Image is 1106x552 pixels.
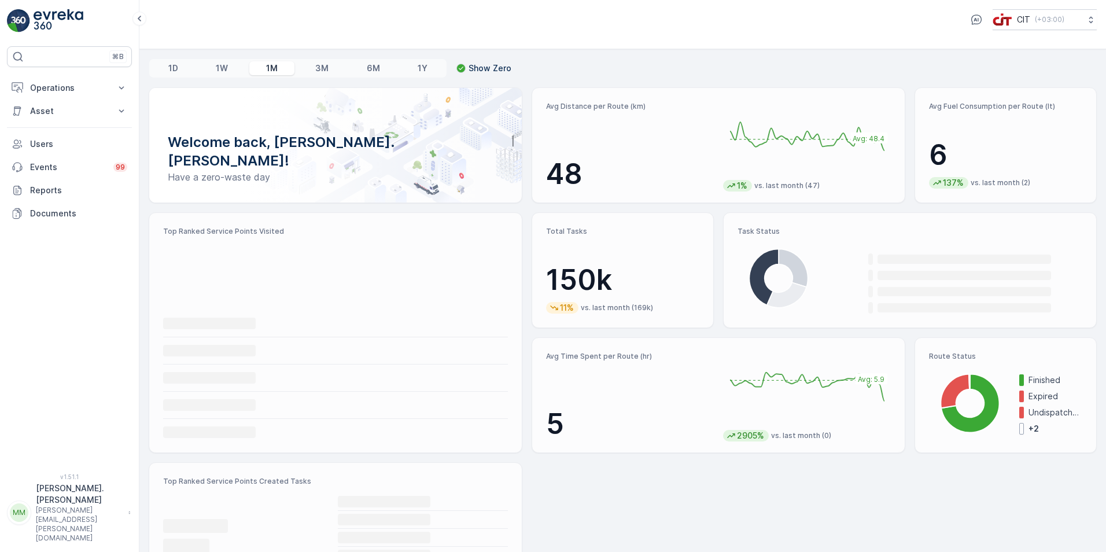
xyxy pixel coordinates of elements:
[771,431,831,440] p: vs. last month (0)
[993,13,1012,26] img: cit-logo_pOk6rL0.png
[30,161,106,173] p: Events
[7,473,132,480] span: v 1.51.1
[168,170,503,184] p: Have a zero-waste day
[929,102,1082,111] p: Avg Fuel Consumption per Route (lt)
[559,302,575,314] p: 11%
[7,133,132,156] a: Users
[116,163,125,172] p: 99
[1017,14,1030,25] p: CIT
[315,62,329,74] p: 3M
[546,227,699,236] p: Total Tasks
[1028,407,1082,418] p: Undispatched
[168,133,503,170] p: Welcome back, [PERSON_NAME].[PERSON_NAME]!
[581,303,653,312] p: vs. last month (169k)
[30,208,127,219] p: Documents
[7,483,132,543] button: MM[PERSON_NAME].[PERSON_NAME][PERSON_NAME][EMAIL_ADDRESS][PERSON_NAME][DOMAIN_NAME]
[10,503,28,522] div: MM
[929,138,1082,172] p: 6
[993,9,1097,30] button: CIT(+03:00)
[469,62,511,74] p: Show Zero
[163,227,508,236] p: Top Ranked Service Points Visited
[367,62,380,74] p: 6M
[7,156,132,179] a: Events99
[36,506,123,543] p: [PERSON_NAME][EMAIL_ADDRESS][PERSON_NAME][DOMAIN_NAME]
[546,352,714,361] p: Avg Time Spent per Route (hr)
[942,177,965,189] p: 137%
[30,82,109,94] p: Operations
[36,483,123,506] p: [PERSON_NAME].[PERSON_NAME]
[738,227,1082,236] p: Task Status
[1028,374,1082,386] p: Finished
[546,407,714,441] p: 5
[30,105,109,117] p: Asset
[34,9,83,32] img: logo_light-DOdMpM7g.png
[168,62,178,74] p: 1D
[546,157,714,192] p: 48
[736,180,749,192] p: 1%
[929,352,1082,361] p: Route Status
[266,62,278,74] p: 1M
[736,430,765,441] p: 2905%
[7,202,132,225] a: Documents
[30,185,127,196] p: Reports
[7,76,132,100] button: Operations
[163,477,508,486] p: Top Ranked Service Points Created Tasks
[216,62,228,74] p: 1W
[754,181,820,190] p: vs. last month (47)
[971,178,1030,187] p: vs. last month (2)
[1028,423,1041,435] p: + 2
[1035,15,1064,24] p: ( +03:00 )
[112,52,124,61] p: ⌘B
[7,9,30,32] img: logo
[7,100,132,123] button: Asset
[30,138,127,150] p: Users
[546,263,699,297] p: 150k
[418,62,427,74] p: 1Y
[546,102,714,111] p: Avg Distance per Route (km)
[7,179,132,202] a: Reports
[1028,391,1082,402] p: Expired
